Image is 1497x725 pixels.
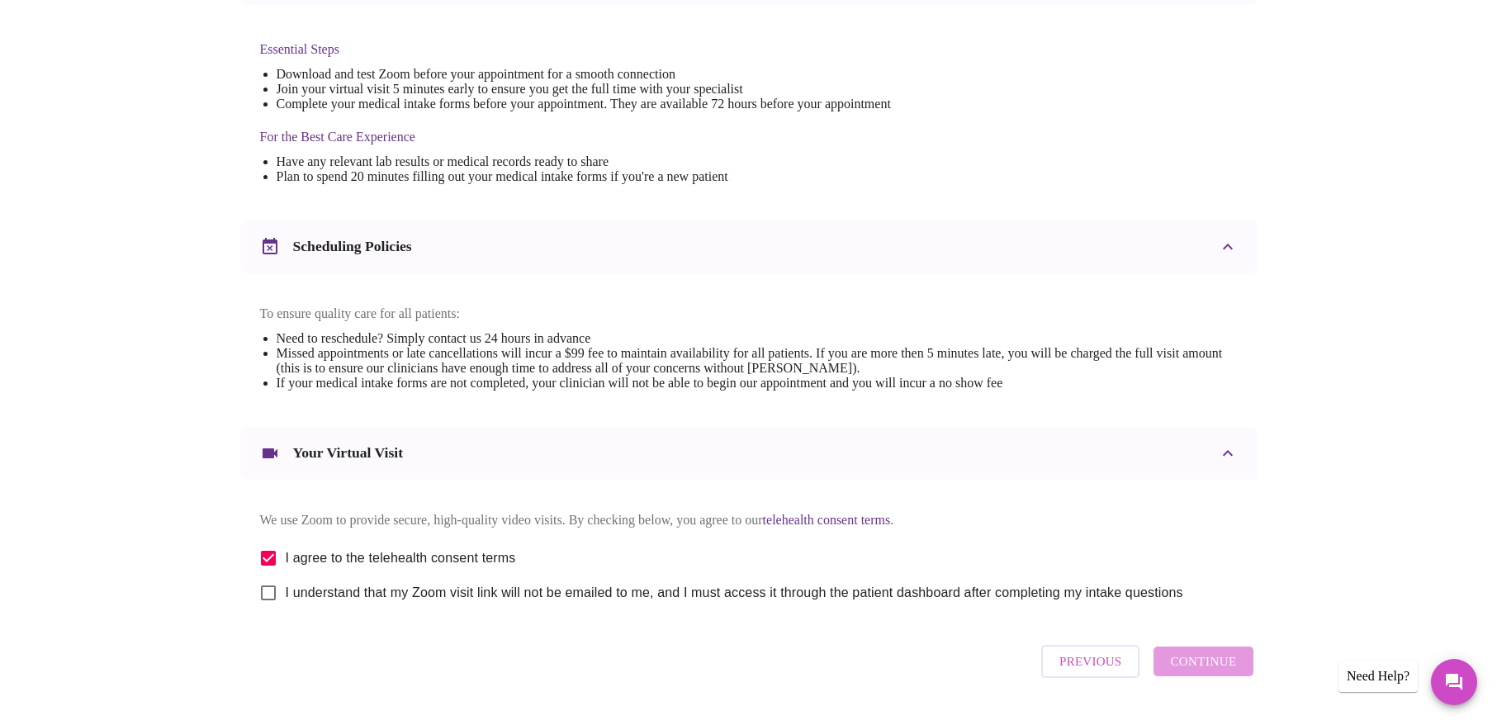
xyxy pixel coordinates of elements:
p: We use Zoom to provide secure, high-quality video visits. By checking below, you agree to our . [260,513,1238,528]
li: Need to reschedule? Simply contact us 24 hours in advance [277,331,1238,346]
h4: For the Best Care Experience [260,130,891,145]
p: To ensure quality care for all patients: [260,306,1238,321]
div: Your Virtual Visit [240,427,1258,480]
span: I agree to the telehealth consent terms [286,548,516,568]
li: If your medical intake forms are not completed, your clinician will not be able to begin our appo... [277,376,1238,391]
a: telehealth consent terms [763,513,891,527]
button: Messages [1431,659,1477,705]
li: Download and test Zoom before your appointment for a smooth connection [277,67,891,82]
h4: Essential Steps [260,42,891,57]
div: Scheduling Policies [240,220,1258,273]
div: Need Help? [1338,661,1418,692]
span: Previous [1059,651,1121,672]
li: Plan to spend 20 minutes filling out your medical intake forms if you're a new patient [277,169,891,184]
h3: Your Virtual Visit [293,444,404,462]
li: Complete your medical intake forms before your appointment. They are available 72 hours before yo... [277,97,891,111]
li: Missed appointments or late cancellations will incur a $99 fee to maintain availability for all p... [277,346,1238,376]
h3: Scheduling Policies [293,238,412,255]
li: Join your virtual visit 5 minutes early to ensure you get the full time with your specialist [277,82,891,97]
span: I understand that my Zoom visit link will not be emailed to me, and I must access it through the ... [286,583,1183,603]
button: Previous [1041,645,1139,678]
li: Have any relevant lab results or medical records ready to share [277,154,891,169]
